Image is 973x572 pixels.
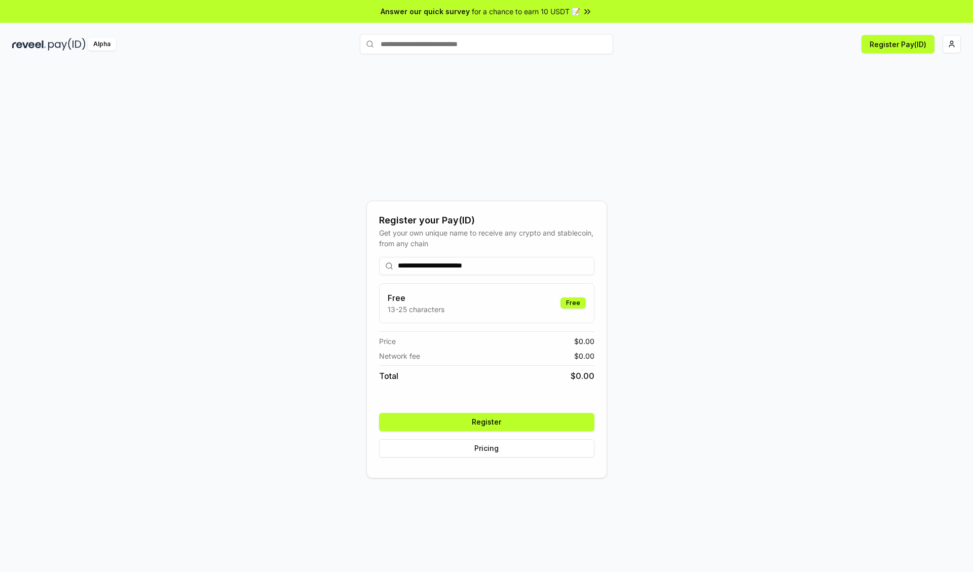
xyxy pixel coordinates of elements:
[571,370,594,382] span: $ 0.00
[574,336,594,347] span: $ 0.00
[88,38,116,51] div: Alpha
[862,35,934,53] button: Register Pay(ID)
[379,413,594,431] button: Register
[388,292,444,304] h3: Free
[379,336,396,347] span: Price
[379,370,398,382] span: Total
[379,351,420,361] span: Network fee
[388,304,444,315] p: 13-25 characters
[472,6,580,17] span: for a chance to earn 10 USDT 📝
[48,38,86,51] img: pay_id
[379,439,594,457] button: Pricing
[379,213,594,227] div: Register your Pay(ID)
[574,351,594,361] span: $ 0.00
[379,227,594,249] div: Get your own unique name to receive any crypto and stablecoin, from any chain
[560,297,586,309] div: Free
[381,6,470,17] span: Answer our quick survey
[12,38,46,51] img: reveel_dark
